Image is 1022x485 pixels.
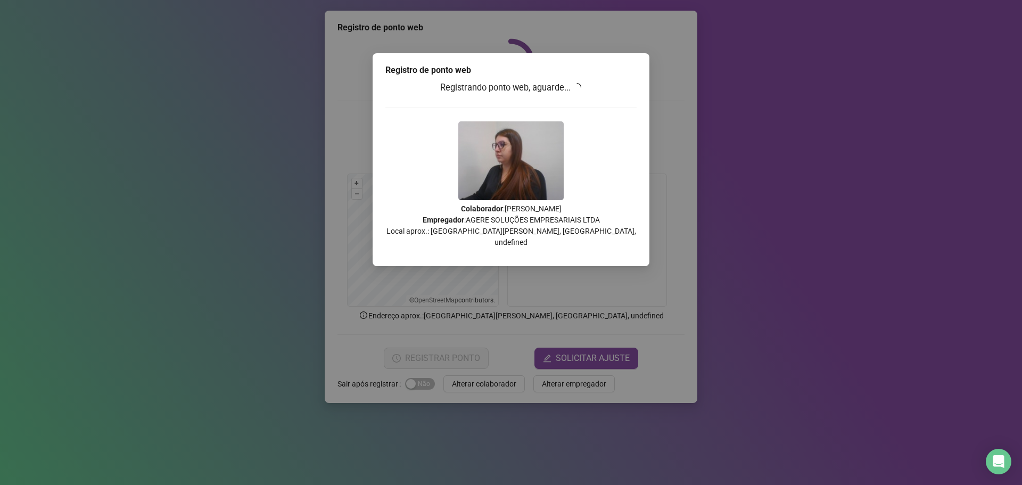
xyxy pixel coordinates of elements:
div: Registro de ponto web [385,64,637,77]
div: Open Intercom Messenger [986,449,1011,474]
strong: Colaborador [461,204,503,213]
strong: Empregador [423,216,464,224]
h3: Registrando ponto web, aguarde... [385,81,637,95]
span: loading [573,83,581,92]
img: Z [458,121,564,200]
p: : [PERSON_NAME] : AGERE SOLUÇÕES EMPRESARIAIS LTDA Local aprox.: [GEOGRAPHIC_DATA][PERSON_NAME], ... [385,203,637,248]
